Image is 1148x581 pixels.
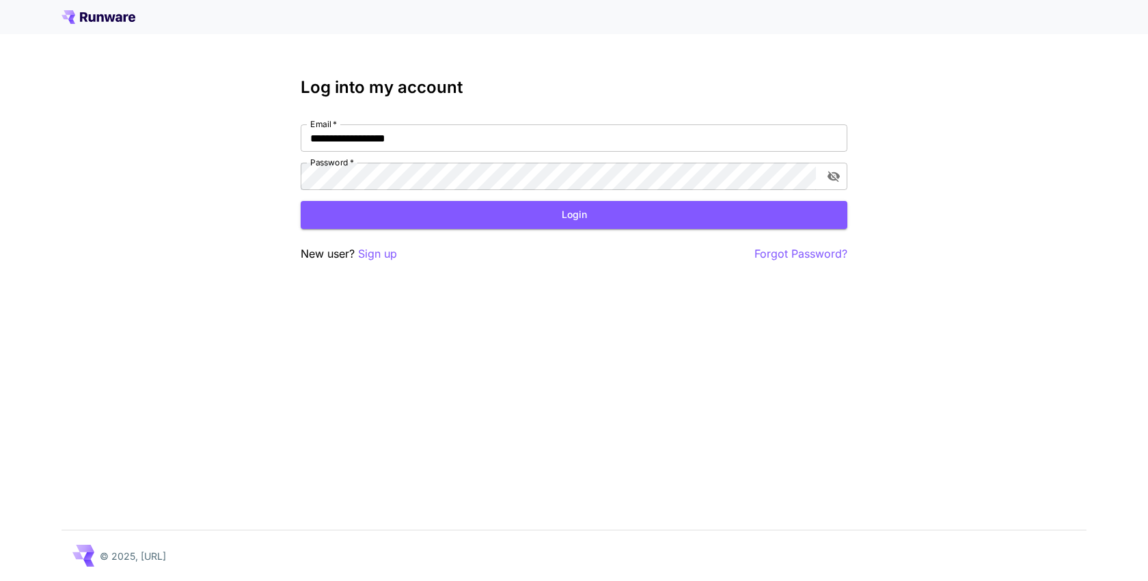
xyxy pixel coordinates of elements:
[358,245,397,262] button: Sign up
[301,78,847,97] h3: Log into my account
[310,118,337,130] label: Email
[754,245,847,262] button: Forgot Password?
[301,245,397,262] p: New user?
[821,164,846,189] button: toggle password visibility
[100,549,166,563] p: © 2025, [URL]
[310,157,354,168] label: Password
[301,201,847,229] button: Login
